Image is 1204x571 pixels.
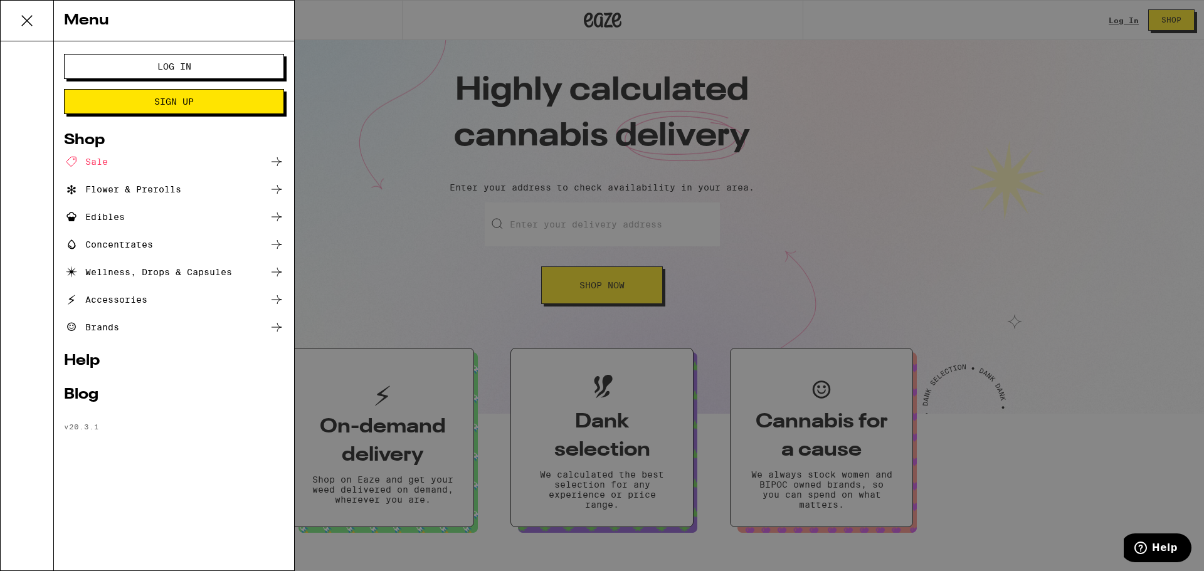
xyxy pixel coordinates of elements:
a: Concentrates [64,237,284,252]
span: Sign Up [154,97,194,106]
a: Shop [64,133,284,148]
a: Help [64,354,284,369]
button: Sign Up [64,89,284,114]
a: Sale [64,154,284,169]
div: Concentrates [64,237,153,252]
div: Wellness, Drops & Capsules [64,265,232,280]
iframe: Opens a widget where you can find more information [1124,533,1191,565]
button: Log In [64,54,284,79]
a: Flower & Prerolls [64,182,284,197]
div: Brands [64,320,119,335]
a: Blog [64,387,284,402]
a: Wellness, Drops & Capsules [64,265,284,280]
span: v 20.3.1 [64,422,99,431]
div: Edibles [64,209,125,224]
span: Log In [157,62,191,71]
a: Log In [64,61,284,71]
a: Sign Up [64,97,284,107]
a: Edibles [64,209,284,224]
div: Accessories [64,292,147,307]
a: Accessories [64,292,284,307]
div: Sale [64,154,108,169]
a: Brands [64,320,284,335]
div: Flower & Prerolls [64,182,181,197]
div: Menu [54,1,294,41]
